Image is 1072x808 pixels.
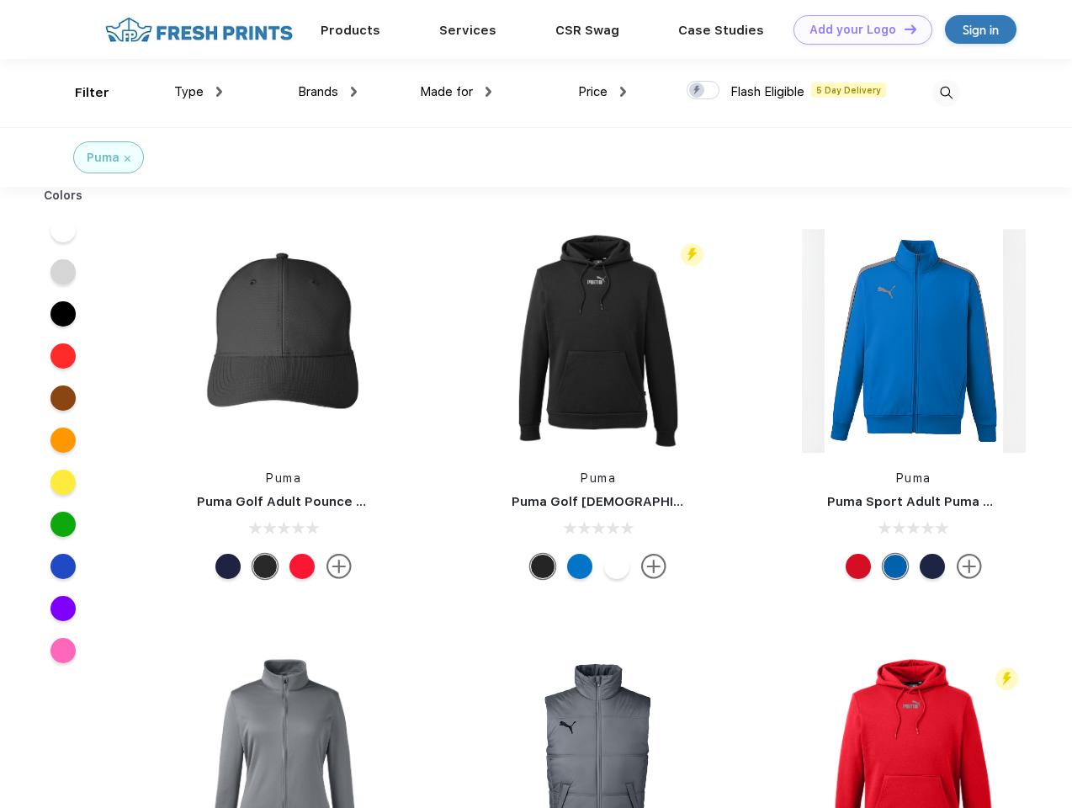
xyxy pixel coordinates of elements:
span: Type [174,84,204,99]
div: Filter [75,83,109,103]
a: Puma [896,471,931,485]
img: DT [905,24,916,34]
span: 5 Day Delivery [811,82,886,98]
div: High Risk Red [289,554,315,579]
img: flash_active_toggle.svg [995,667,1018,690]
img: func=resize&h=266 [486,229,710,453]
a: Services [439,23,496,38]
div: Lapis Blue [883,554,908,579]
div: Bright White [604,554,629,579]
span: Flash Eligible [730,84,804,99]
span: Brands [298,84,338,99]
div: Peacoat [920,554,945,579]
div: High Risk Red [846,554,871,579]
img: desktop_search.svg [932,79,960,107]
img: dropdown.png [486,87,491,97]
a: Puma [581,471,616,485]
img: dropdown.png [620,87,626,97]
img: filter_cancel.svg [125,156,130,162]
div: Add your Logo [809,23,896,37]
div: Peacoat [215,554,241,579]
img: flash_active_toggle.svg [681,243,703,266]
div: Puma Black [530,554,555,579]
div: Puma [87,149,119,167]
span: Price [578,84,608,99]
img: more.svg [641,554,666,579]
img: dropdown.png [351,87,357,97]
div: Colors [31,187,96,205]
img: func=resize&h=266 [172,229,395,453]
a: Sign in [945,15,1016,44]
a: CSR Swag [555,23,619,38]
img: dropdown.png [216,87,222,97]
img: func=resize&h=266 [802,229,1026,453]
img: more.svg [957,554,982,579]
div: Puma Black [252,554,278,579]
div: Sign in [963,20,999,40]
img: fo%20logo%202.webp [100,15,298,45]
a: Products [321,23,380,38]
div: Lapis Blue [567,554,592,579]
a: Puma Golf Adult Pounce Adjustable Cap [197,494,454,509]
img: more.svg [326,554,352,579]
a: Puma [266,471,301,485]
span: Made for [420,84,473,99]
a: Puma Golf [DEMOGRAPHIC_DATA]' Icon Golf Polo [512,494,824,509]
